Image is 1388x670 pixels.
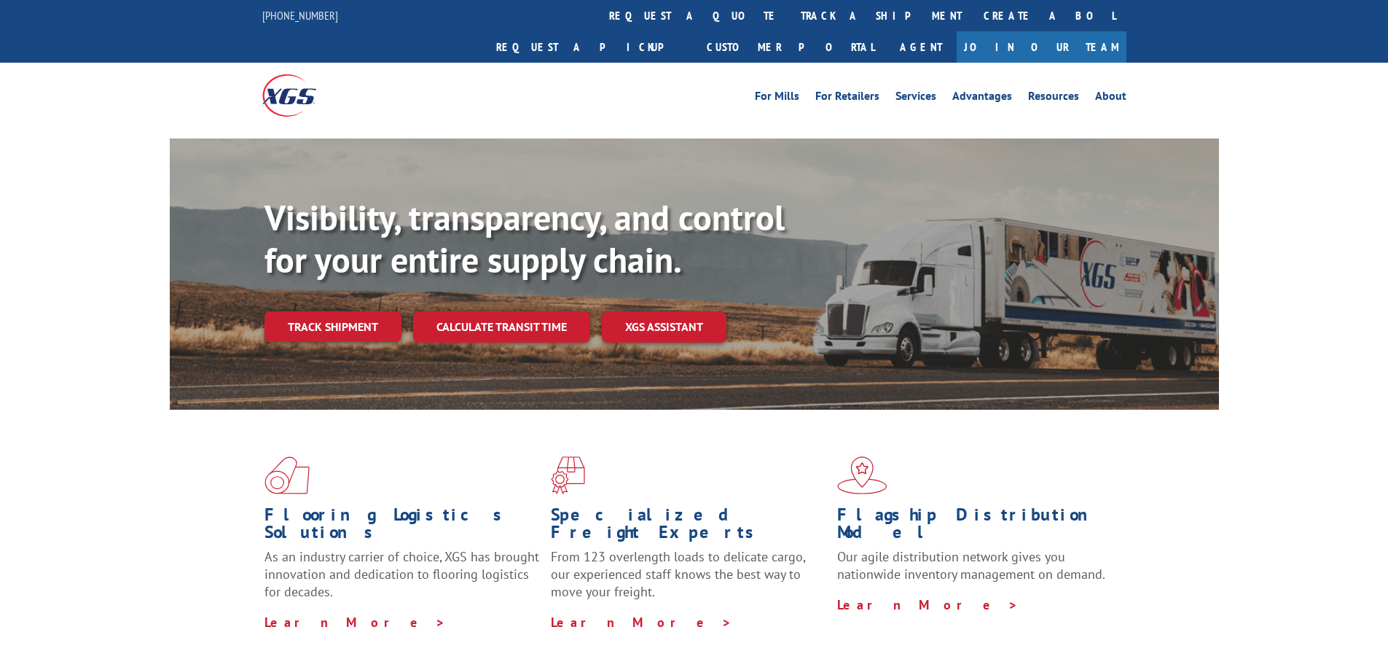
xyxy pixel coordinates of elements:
a: Join Our Team [957,31,1126,63]
img: xgs-icon-total-supply-chain-intelligence-red [264,456,310,494]
img: xgs-icon-focused-on-flooring-red [551,456,585,494]
a: For Retailers [815,90,879,106]
p: From 123 overlength loads to delicate cargo, our experienced staff knows the best way to move you... [551,548,826,613]
a: Advantages [952,90,1012,106]
span: As an industry carrier of choice, XGS has brought innovation and dedication to flooring logistics... [264,548,539,600]
a: Request a pickup [485,31,696,63]
a: Resources [1028,90,1079,106]
a: Calculate transit time [413,311,590,343]
span: Our agile distribution network gives you nationwide inventory management on demand. [837,548,1105,583]
a: About [1095,90,1126,106]
a: Services [895,90,936,106]
a: Learn More > [264,614,446,631]
a: Agent [885,31,957,63]
img: xgs-icon-flagship-distribution-model-red [837,456,887,494]
a: Track shipment [264,311,401,342]
a: [PHONE_NUMBER] [262,8,338,23]
a: Learn More > [551,614,732,631]
a: Learn More > [837,596,1019,613]
a: Customer Portal [696,31,885,63]
b: Visibility, transparency, and control for your entire supply chain. [264,195,785,282]
a: For Mills [755,90,799,106]
h1: Flagship Distribution Model [837,506,1113,548]
a: XGS ASSISTANT [602,311,726,343]
h1: Specialized Freight Experts [551,506,826,548]
h1: Flooring Logistics Solutions [264,506,540,548]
